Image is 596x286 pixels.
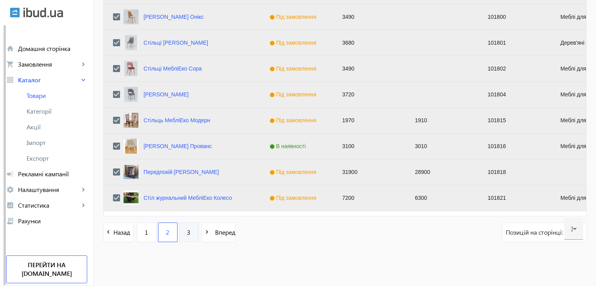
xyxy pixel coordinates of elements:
[187,228,190,237] span: 3
[27,154,87,162] span: Експорт
[269,169,318,175] span: Під замовлення
[478,4,551,30] div: 101800
[18,76,79,84] span: Каталог
[144,65,202,72] a: Стільці МебліЕко Сора
[333,56,406,81] div: 3490
[406,185,478,211] div: 6300
[79,201,87,209] mat-icon: keyboard_arrow_right
[478,56,551,81] div: 101802
[79,76,87,84] mat-icon: keyboard_arrow_right
[18,217,87,225] span: Рахунки
[333,82,406,107] div: 3720
[478,185,551,211] div: 101821
[269,117,318,123] span: Під замовлення
[144,14,204,20] a: [PERSON_NAME] Онікс
[113,228,133,237] span: Назад
[27,139,87,147] span: Імпорт
[269,14,318,20] span: Під замовлення
[144,143,212,149] a: [PERSON_NAME] Прованс
[104,227,113,237] mat-icon: navigate_before
[6,255,87,283] a: Перейти на [DOMAIN_NAME]
[506,228,564,237] span: Позицій на сторінці:
[478,134,551,159] div: 101816
[333,134,406,159] div: 3100
[144,195,232,201] a: Стіл журнальний МебліЕко Колесо
[406,134,478,159] div: 3010
[6,201,14,209] mat-icon: analytics
[333,4,406,30] div: 3490
[6,76,14,84] mat-icon: grid_view
[269,40,318,46] span: Під замовлення
[202,223,236,242] button: Вперед
[23,7,63,18] img: ibud_text.svg
[18,45,87,52] span: Домашня сторінка
[6,217,14,225] mat-icon: receipt_long
[10,7,20,18] img: ibud.svg
[6,45,14,52] mat-icon: home
[18,186,79,194] span: Налаштування
[27,92,87,100] span: Товари
[478,30,551,56] div: 101801
[478,82,551,107] div: 101804
[6,170,14,178] mat-icon: campaign
[333,185,406,211] div: 7200
[79,186,87,194] mat-icon: keyboard_arrow_right
[333,159,406,185] div: 31900
[27,107,87,115] span: Категорії
[6,60,14,68] mat-icon: shopping_cart
[269,91,318,98] span: Під замовлення
[103,223,134,242] button: Назад
[202,227,212,237] mat-icon: navigate_next
[79,60,87,68] mat-icon: keyboard_arrow_right
[18,201,79,209] span: Статистика
[6,186,14,194] mat-icon: settings
[333,108,406,133] div: 1970
[166,228,169,237] span: 2
[18,170,87,178] span: Рекламні кампанії
[269,143,308,149] span: В наявності
[18,60,79,68] span: Замовлення
[144,91,188,98] a: [PERSON_NAME]
[269,65,318,72] span: Під замовлення
[144,40,208,46] a: Стільці [PERSON_NAME]
[269,195,318,201] span: Під замовлення
[478,159,551,185] div: 101818
[478,108,551,133] div: 101815
[27,123,87,131] span: Акції
[406,159,478,185] div: 28900
[333,30,406,56] div: 3680
[212,228,235,237] span: Вперед
[144,117,210,123] a: Стільць МебліЕко Модерн
[144,169,219,175] a: Передпокій [PERSON_NAME]
[145,228,148,237] span: 1
[406,108,478,133] div: 1910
